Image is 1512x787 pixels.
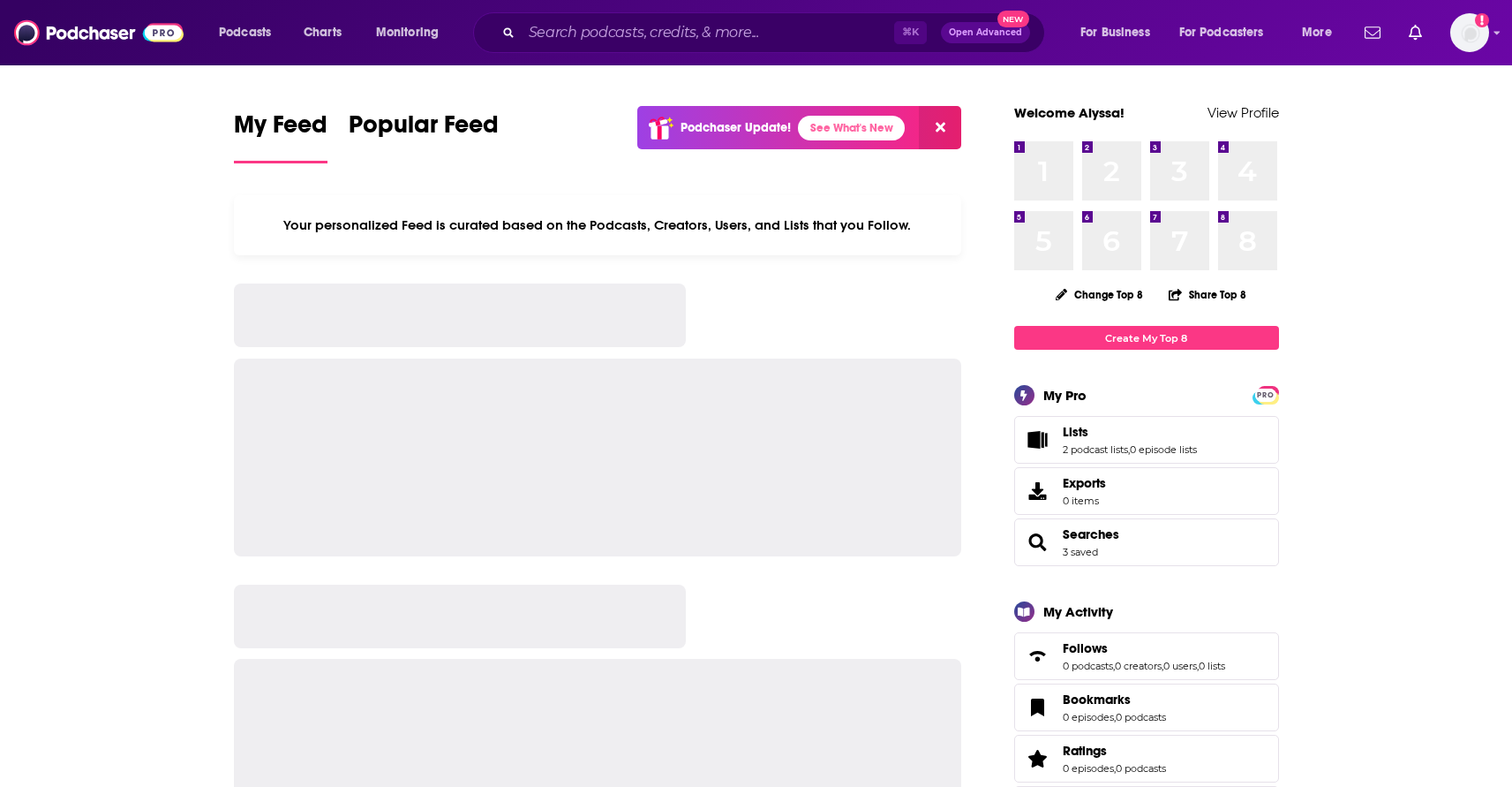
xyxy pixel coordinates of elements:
[894,21,927,44] span: ⌘ K
[1063,475,1106,491] span: Exports
[1063,640,1108,656] span: Follows
[1255,388,1276,401] a: PRO
[1080,20,1150,45] span: For Business
[1043,387,1087,404] div: My Pro
[681,120,791,135] p: Podchaser Update!
[997,11,1029,27] span: New
[1450,13,1489,52] span: Logged in as anori
[490,12,1062,53] div: Search podcasts, credits, & more...
[1014,518,1279,566] span: Searches
[364,19,462,47] button: open menu
[292,19,352,47] a: Charts
[1116,762,1166,775] a: 0 podcasts
[1114,762,1116,775] span: ,
[1168,19,1290,47] button: open menu
[1063,692,1166,708] a: Bookmarks
[234,110,327,163] a: My Feed
[1014,632,1279,680] span: Follows
[1128,443,1130,456] span: ,
[1450,13,1489,52] img: User Profile
[1063,443,1128,456] a: 2 podcast lists
[349,110,499,163] a: Popular Feed
[1168,277,1247,312] button: Share Top 8
[1020,746,1056,771] a: Ratings
[1163,660,1197,672] a: 0 users
[1043,603,1113,620] div: My Activity
[1113,660,1115,672] span: ,
[349,110,499,150] span: Popular Feed
[1114,711,1116,723] span: ,
[1063,743,1166,759] a: Ratings
[1302,20,1332,45] span: More
[1290,19,1354,47] button: open menu
[522,19,894,47] input: Search podcasts, credits, & more...
[234,195,962,255] div: Your personalized Feed is curated based on the Podcasts, Creators, Users, and Lists that you Follow.
[234,110,327,150] span: My Feed
[1063,495,1106,507] span: 0 items
[1014,104,1125,121] a: Welcome Alyssa!
[941,22,1030,43] button: Open AdvancedNew
[1014,684,1279,731] span: Bookmarks
[1063,526,1119,542] a: Searches
[14,16,184,49] img: Podchaser - Follow, Share and Rate Podcasts
[1063,762,1114,775] a: 0 episodes
[1045,284,1155,306] button: Change Top 8
[1130,443,1197,456] a: 0 episode lists
[1115,660,1162,672] a: 0 creators
[1014,735,1279,783] span: Ratings
[1020,530,1056,555] a: Searches
[1116,711,1166,723] a: 0 podcasts
[1020,428,1056,452] a: Lists
[1068,19,1172,47] button: open menu
[1063,660,1113,672] a: 0 podcasts
[1063,743,1107,759] span: Ratings
[1063,640,1225,656] a: Follows
[798,116,905,140] a: See What's New
[1255,389,1276,402] span: PRO
[1014,326,1279,350] a: Create My Top 8
[1207,104,1279,121] a: View Profile
[207,19,294,47] button: open menu
[1063,546,1098,558] a: 3 saved
[304,20,342,45] span: Charts
[1063,711,1114,723] a: 0 episodes
[1063,424,1088,440] span: Lists
[1475,13,1489,27] svg: Add a profile image
[1014,416,1279,464] span: Lists
[219,20,271,45] span: Podcasts
[376,20,439,45] span: Monitoring
[1020,695,1056,720] a: Bookmarks
[1402,18,1429,48] a: Show notifications dropdown
[1020,479,1056,503] span: Exports
[1450,13,1489,52] button: Show profile menu
[1063,692,1131,708] span: Bookmarks
[1162,660,1163,672] span: ,
[949,28,1022,37] span: Open Advanced
[1197,660,1199,672] span: ,
[1179,20,1264,45] span: For Podcasters
[1199,660,1225,672] a: 0 lists
[1014,467,1279,515] a: Exports
[1020,644,1056,669] a: Follows
[1358,18,1388,48] a: Show notifications dropdown
[1063,424,1197,440] a: Lists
